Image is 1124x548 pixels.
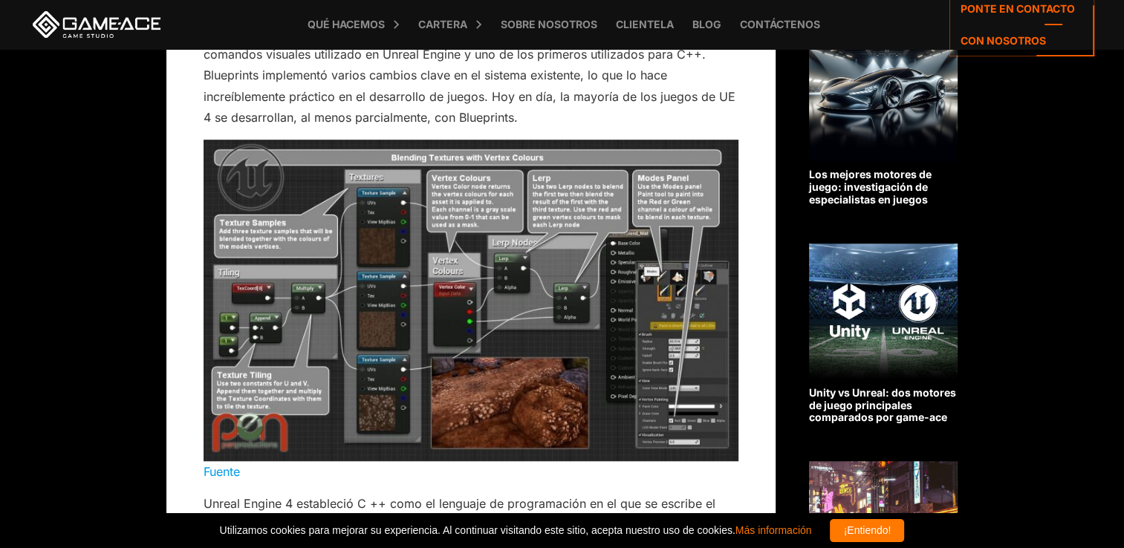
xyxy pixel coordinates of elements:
[809,244,958,379] img: Relacionado
[809,25,958,161] img: Relacionado
[735,524,812,536] a: Más información
[220,524,812,536] font: Utilizamos cookies para mejorar su experiencia. Al continuar visitando este sitio, acepta nuestro...
[830,519,904,542] div: ¡Entiendo!
[809,25,958,206] a: Los mejores motores de juego: investigación de especialistas en juegos
[809,386,956,424] font: Unity vs Unreal: dos motores de juego principales comparados por game-ace
[616,18,674,30] font: Clientela
[204,464,240,479] a: Fuente
[809,168,932,206] font: Los mejores motores de juego: investigación de especialistas en juegos
[501,18,597,30] font: Sobre nosotros
[809,244,958,424] a: Unity vs Unreal: dos motores de juego principales comparados por game-ace
[692,18,721,30] font: Blog
[418,18,467,30] font: Cartera
[204,140,738,461] img: Ejemplo de planos de Unreal Engine
[308,18,385,30] font: Qué hacemos
[740,18,820,30] font: Contáctenos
